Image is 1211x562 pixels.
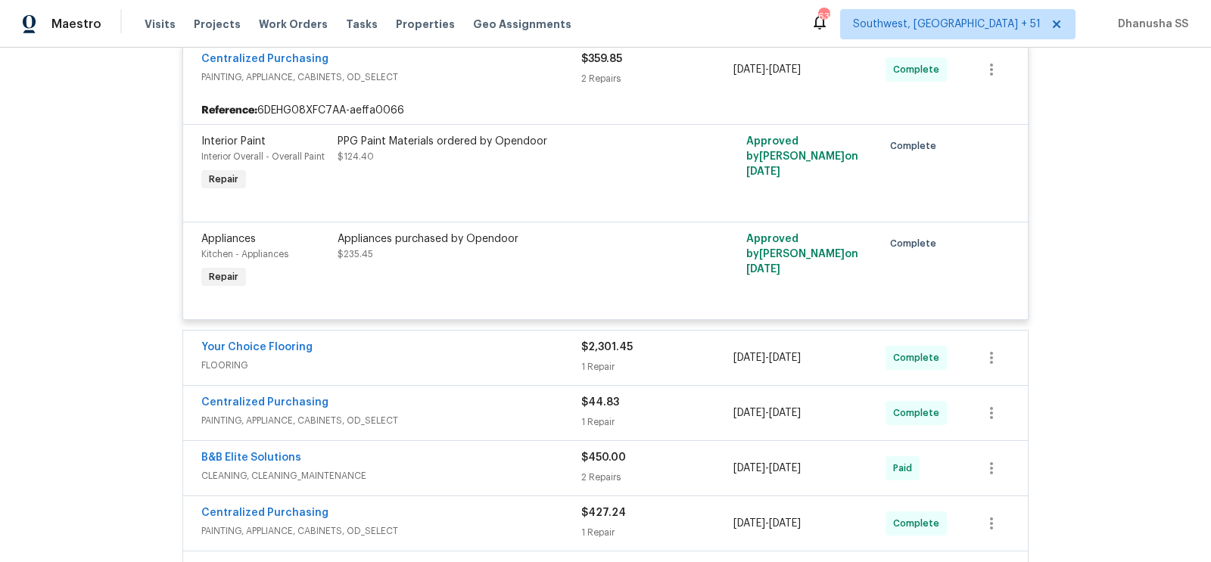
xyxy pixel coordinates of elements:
[581,470,733,485] div: 2 Repairs
[201,103,257,118] b: Reference:
[201,452,301,463] a: B&B Elite Solutions
[201,342,313,352] a: Your Choice Flooring
[1112,17,1188,32] span: Dhanusha SS
[201,468,581,483] span: CLEANING, CLEANING_MAINTENANCE
[733,62,801,77] span: -
[581,452,626,463] span: $450.00
[746,234,858,275] span: Approved by [PERSON_NAME] on
[769,64,801,75] span: [DATE]
[201,523,581,539] span: PAINTING, APPLIANCE, CABINETS, OD_SELECT
[733,518,765,529] span: [DATE]
[581,397,619,408] span: $44.83
[746,264,780,275] span: [DATE]
[733,408,765,418] span: [DATE]
[346,19,378,29] span: Tasks
[581,54,622,64] span: $359.85
[338,250,373,259] span: $235.45
[201,397,328,408] a: Centralized Purchasing
[259,17,328,32] span: Work Orders
[338,231,669,247] div: Appliances purchased by Opendoor
[890,236,942,251] span: Complete
[746,166,780,177] span: [DATE]
[893,516,945,531] span: Complete
[733,463,765,474] span: [DATE]
[201,70,581,85] span: PAINTING, APPLIANCE, CABINETS, OD_SELECT
[893,350,945,365] span: Complete
[893,62,945,77] span: Complete
[203,269,244,284] span: Repair
[201,152,325,161] span: Interior Overall - Overall Paint
[201,413,581,428] span: PAINTING, APPLIANCE, CABINETS, OD_SELECT
[746,136,858,177] span: Approved by [PERSON_NAME] on
[890,138,942,154] span: Complete
[201,250,288,259] span: Kitchen - Appliances
[201,234,256,244] span: Appliances
[145,17,176,32] span: Visits
[769,463,801,474] span: [DATE]
[201,54,328,64] a: Centralized Purchasing
[818,9,829,24] div: 637
[733,516,801,531] span: -
[51,17,101,32] span: Maestro
[338,152,374,161] span: $124.40
[396,17,455,32] span: Properties
[769,408,801,418] span: [DATE]
[733,64,765,75] span: [DATE]
[194,17,241,32] span: Projects
[581,71,733,86] div: 2 Repairs
[581,359,733,374] div: 1 Repair
[733,405,801,421] span: -
[733,352,765,363] span: [DATE]
[203,172,244,187] span: Repair
[853,17,1041,32] span: Southwest, [GEOGRAPHIC_DATA] + 51
[338,134,669,149] div: PPG Paint Materials ordered by Opendoor
[893,461,918,476] span: Paid
[581,525,733,540] div: 1 Repair
[769,518,801,529] span: [DATE]
[581,508,626,518] span: $427.24
[581,415,733,430] div: 1 Repair
[201,508,328,518] a: Centralized Purchasing
[183,97,1028,124] div: 6DEHG08XFC7AA-aeffa0066
[201,358,581,373] span: FLOORING
[733,350,801,365] span: -
[893,405,945,421] span: Complete
[581,342,633,352] span: $2,301.45
[733,461,801,476] span: -
[473,17,571,32] span: Geo Assignments
[769,352,801,363] span: [DATE]
[201,136,266,147] span: Interior Paint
